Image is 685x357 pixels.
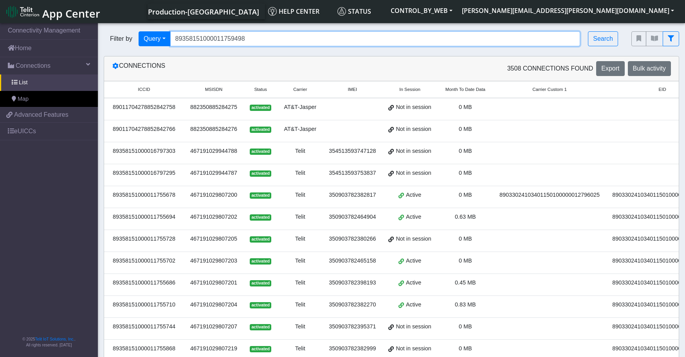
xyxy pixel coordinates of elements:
[250,105,271,111] span: activated
[631,31,679,46] div: fitlers menu
[104,34,139,43] span: Filter by
[498,191,601,199] div: 89033024103401150100000012796025
[633,65,666,72] span: Bulk activity
[109,344,179,353] div: 89358151000011755868
[459,345,472,352] span: 0 MB
[445,86,485,93] span: Month To Date Data
[455,214,476,220] span: 0.63 MB
[396,147,431,156] span: Not in session
[268,7,277,16] img: knowledge.svg
[189,323,239,331] div: 467191029807207
[327,257,377,265] div: 350903782465158
[334,4,386,19] a: Status
[396,103,431,112] span: Not in session
[109,323,179,331] div: 89358151000011755744
[109,191,179,199] div: 89358151000011755678
[282,147,318,156] div: Telit
[457,4,679,18] button: [PERSON_NAME][EMAIL_ADDRESS][PERSON_NAME][DOMAIN_NAME]
[406,301,421,309] span: Active
[189,235,239,243] div: 467191029807205
[282,191,318,199] div: Telit
[189,147,239,156] div: 467191029944788
[459,170,472,176] span: 0 MB
[459,148,472,154] span: 0 MB
[189,344,239,353] div: 467191029807219
[406,279,421,287] span: Active
[282,344,318,353] div: Telit
[459,126,472,132] span: 0 MB
[250,280,271,286] span: activated
[19,78,27,87] span: List
[109,279,179,287] div: 89358151000011755686
[282,125,318,134] div: AT&T-Jasper
[109,169,179,178] div: 89358151000016797295
[109,125,179,134] div: 89011704278852842766
[148,7,259,16] span: Production-[GEOGRAPHIC_DATA]
[250,346,271,352] span: activated
[282,257,318,265] div: Telit
[139,31,171,46] button: Query
[250,236,271,243] span: activated
[189,103,239,112] div: 882350885284275
[507,64,593,73] span: 3508 Connections found
[109,147,179,156] div: 89358151000016797303
[327,344,377,353] div: 350903782382999
[106,61,391,76] div: Connections
[459,257,472,264] span: 0 MB
[282,279,318,287] div: Telit
[170,31,580,46] input: Search...
[189,279,239,287] div: 467191029807201
[282,213,318,221] div: Telit
[282,103,318,112] div: AT&T-Jasper
[327,147,377,156] div: 354513593747128
[455,301,476,308] span: 0.83 MB
[109,235,179,243] div: 89358151000011755728
[189,191,239,199] div: 467191029807200
[399,86,420,93] span: In Session
[109,301,179,309] div: 89358151000011755710
[265,4,334,19] a: Help center
[250,302,271,308] span: activated
[659,86,666,93] span: EID
[282,323,318,331] div: Telit
[628,61,671,76] button: Bulk activity
[189,257,239,265] div: 467191029807203
[282,235,318,243] div: Telit
[250,192,271,199] span: activated
[189,169,239,178] div: 467191029944787
[327,301,377,309] div: 350903782382270
[250,170,271,177] span: activated
[396,125,431,134] span: Not in session
[327,235,377,243] div: 350903782380266
[282,169,318,178] div: Telit
[14,110,68,120] span: Advanced Features
[459,236,472,242] span: 0 MB
[189,125,239,134] div: 882350885284276
[406,213,421,221] span: Active
[282,301,318,309] div: Telit
[205,86,223,93] span: MSISDN
[250,258,271,265] span: activated
[327,169,377,178] div: 354513593753837
[396,235,431,243] span: Not in session
[250,214,271,221] span: activated
[327,191,377,199] div: 350903782382817
[109,257,179,265] div: 89358151000011755702
[293,86,307,93] span: Carrier
[6,5,39,18] img: logo-telit-cinterion-gw-new.png
[18,95,29,103] span: Map
[348,86,357,93] span: IMEI
[459,323,472,330] span: 0 MB
[250,149,271,155] span: activated
[396,169,431,178] span: Not in session
[254,86,267,93] span: Status
[588,31,618,46] button: Search
[596,61,624,76] button: Export
[250,127,271,133] span: activated
[109,213,179,221] div: 89358151000011755694
[601,65,619,72] span: Export
[406,257,421,265] span: Active
[337,7,371,16] span: Status
[327,213,377,221] div: 350903782464904
[396,344,431,353] span: Not in session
